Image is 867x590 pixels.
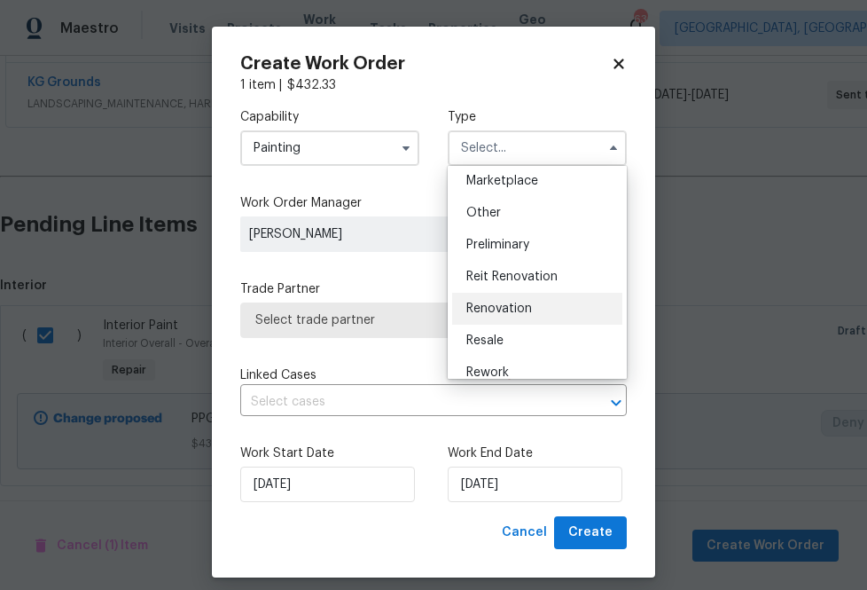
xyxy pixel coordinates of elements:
[448,108,627,126] label: Type
[568,522,613,544] span: Create
[448,467,622,502] input: M/D/YYYY
[240,130,419,166] input: Select...
[466,334,504,347] span: Resale
[240,194,627,212] label: Work Order Manager
[466,271,558,283] span: Reit Renovation
[240,366,316,384] span: Linked Cases
[554,516,627,549] button: Create
[240,55,611,73] h2: Create Work Order
[287,79,336,91] span: $ 432.33
[240,467,415,502] input: M/D/YYYY
[240,389,577,416] input: Select cases
[466,207,501,219] span: Other
[448,444,627,462] label: Work End Date
[604,390,629,415] button: Open
[466,239,529,251] span: Preliminary
[240,76,627,94] div: 1 item |
[395,138,417,159] button: Show options
[466,366,509,379] span: Rework
[240,108,419,126] label: Capability
[240,444,419,462] label: Work Start Date
[603,138,624,159] button: Hide options
[240,280,627,298] label: Trade Partner
[466,303,532,315] span: Renovation
[502,522,547,544] span: Cancel
[466,175,538,187] span: Marketplace
[249,225,504,243] span: [PERSON_NAME]
[495,516,554,549] button: Cancel
[255,311,612,329] span: Select trade partner
[448,130,627,166] input: Select...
